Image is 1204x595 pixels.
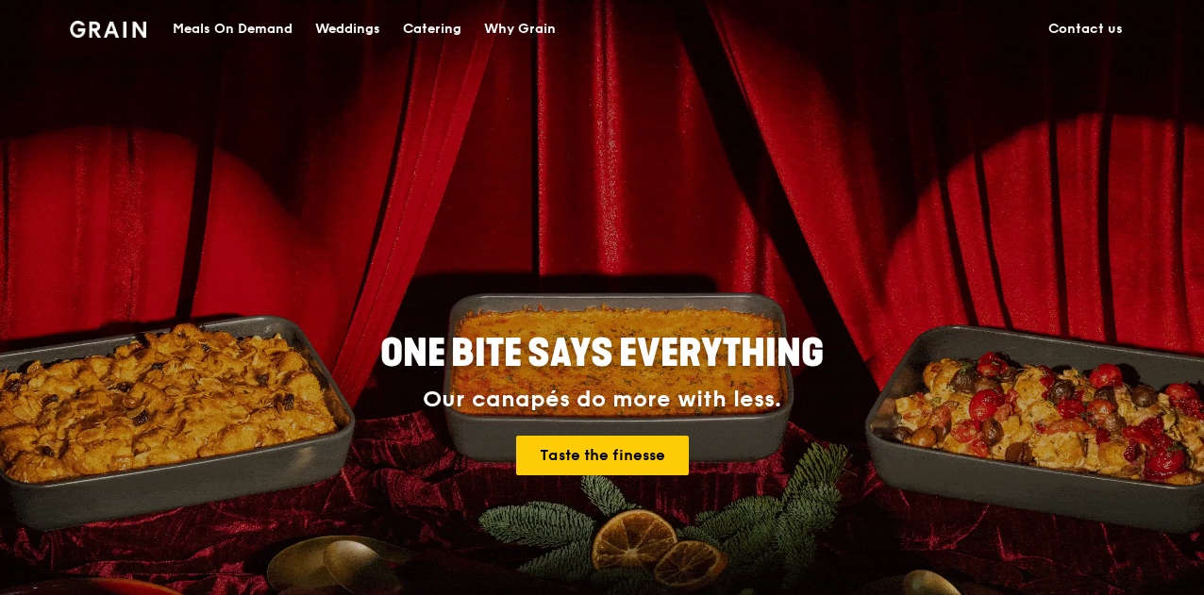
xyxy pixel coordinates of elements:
div: Why Grain [484,1,556,58]
a: Why Grain [473,1,567,58]
a: Weddings [304,1,392,58]
a: Contact us [1037,1,1134,58]
div: Our canapés do more with less. [262,387,942,413]
img: Grain [70,21,146,38]
div: Meals On Demand [173,1,293,58]
a: Taste the finesse [516,436,689,475]
a: Catering [392,1,473,58]
span: ONE BITE SAYS EVERYTHING [380,331,824,376]
div: Weddings [315,1,380,58]
div: Catering [403,1,461,58]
